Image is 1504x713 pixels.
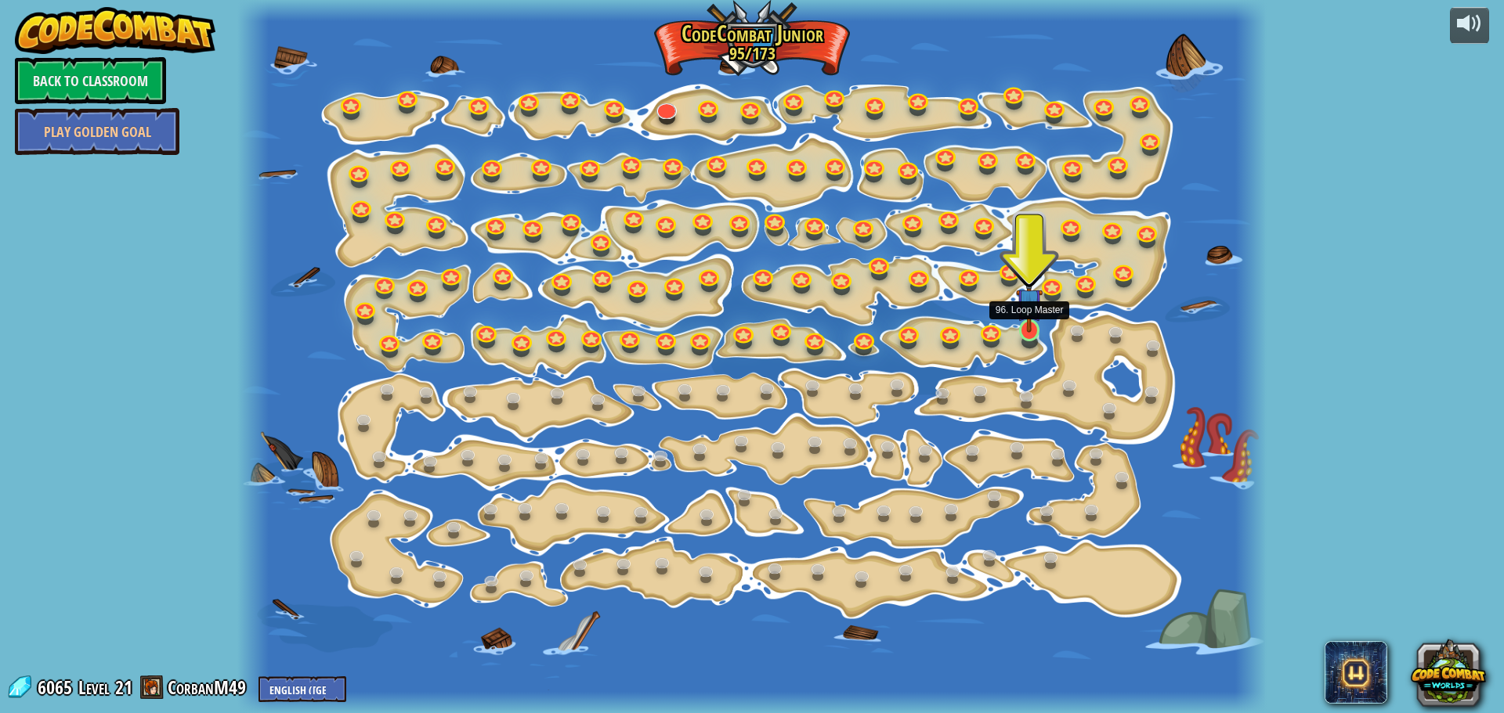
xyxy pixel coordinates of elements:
[78,675,110,700] span: Level
[15,108,179,155] a: Play Golden Goal
[115,675,132,700] span: 21
[1450,7,1489,44] button: Adjust volume
[15,57,166,104] a: Back to Classroom
[168,675,251,700] a: CorbanM49
[38,675,77,700] span: 6065
[1016,271,1043,333] img: level-banner-unstarted-subscriber.png
[15,7,215,54] img: CodeCombat - Learn how to code by playing a game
